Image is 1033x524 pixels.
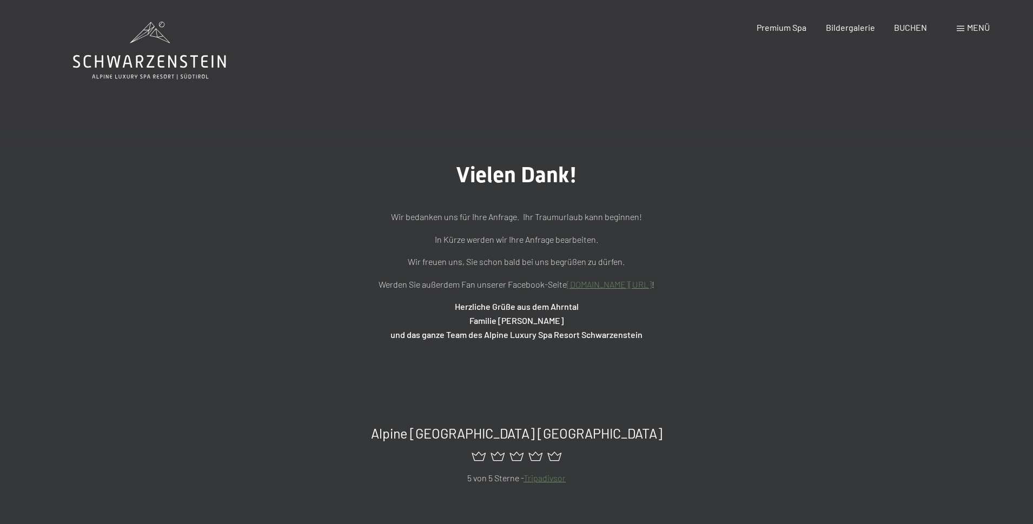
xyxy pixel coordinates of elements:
[246,255,787,269] p: Wir freuen uns, Sie schon bald bei uns begrüßen zu dürfen.
[456,162,577,188] span: Vielen Dank!
[246,233,787,247] p: In Kürze werden wir Ihre Anfrage bearbeiten.
[246,210,787,224] p: Wir bedanken uns für Ihre Anfrage. Ihr Traumurlaub kann beginnen!
[826,22,875,32] a: Bildergalerie
[371,425,663,441] span: Alpine [GEOGRAPHIC_DATA] [GEOGRAPHIC_DATA]
[567,279,652,289] a: [DOMAIN_NAME][URL]
[390,301,643,339] strong: Herzliche Grüße aus dem Ahrntal Familie [PERSON_NAME] und das ganze Team des Alpine Luxury Spa Re...
[967,22,990,32] span: Menü
[246,277,787,291] p: Werden Sie außerdem Fan unserer Facebook-Seite !
[148,471,886,485] p: 5 von 5 Sterne -
[757,22,806,32] a: Premium Spa
[524,473,566,483] a: Tripadivsor
[894,22,927,32] a: BUCHEN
